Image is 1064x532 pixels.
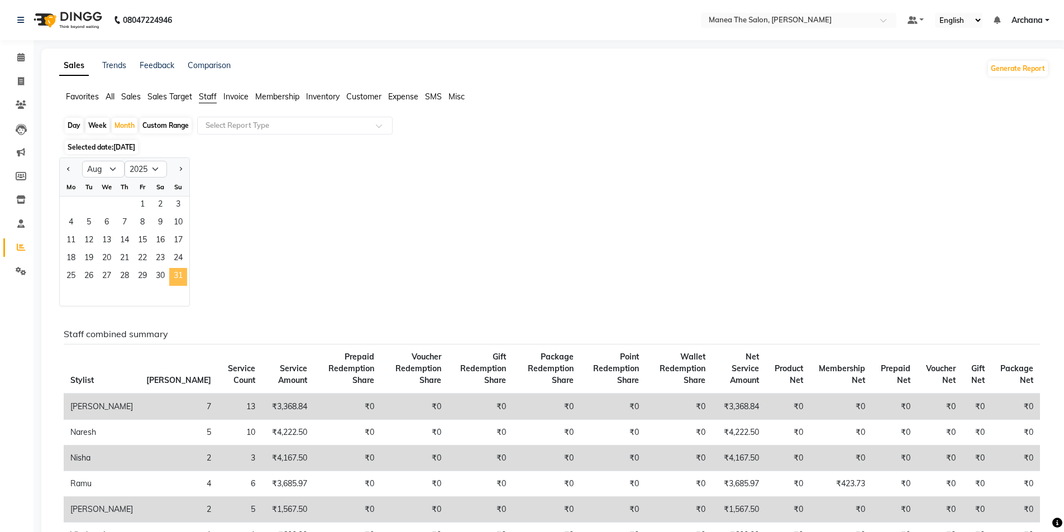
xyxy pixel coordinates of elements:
[116,268,133,286] div: Thursday, August 28, 2025
[121,92,141,102] span: Sales
[116,178,133,196] div: Th
[971,363,985,385] span: Gift Net
[133,250,151,268] div: Friday, August 22, 2025
[262,445,314,471] td: ₹4,167.50
[448,445,513,471] td: ₹0
[712,420,766,445] td: ₹4,222.50
[262,420,314,445] td: ₹4,222.50
[169,268,187,286] div: Sunday, August 31, 2025
[102,60,126,70] a: Trends
[64,160,73,178] button: Previous month
[223,92,249,102] span: Invoice
[872,471,917,497] td: ₹0
[62,178,80,196] div: Mo
[730,352,759,385] span: Net Service Amount
[448,497,513,523] td: ₹0
[146,375,211,385] span: [PERSON_NAME]
[712,497,766,523] td: ₹1,567.50
[123,4,172,36] b: 08047224946
[133,268,151,286] span: 29
[169,178,187,196] div: Su
[133,214,151,232] span: 8
[228,363,255,385] span: Service Count
[98,268,116,286] span: 27
[151,196,169,214] span: 2
[962,394,991,420] td: ₹0
[98,214,116,232] span: 6
[151,250,169,268] div: Saturday, August 23, 2025
[169,250,187,268] span: 24
[448,394,513,420] td: ₹0
[872,420,917,445] td: ₹0
[917,445,962,471] td: ₹0
[113,143,135,151] span: [DATE]
[98,268,116,286] div: Wednesday, August 27, 2025
[98,214,116,232] div: Wednesday, August 6, 2025
[314,394,381,420] td: ₹0
[62,268,80,286] div: Monday, August 25, 2025
[810,394,872,420] td: ₹0
[80,268,98,286] span: 26
[116,214,133,232] span: 7
[766,420,810,445] td: ₹0
[116,250,133,268] div: Thursday, August 21, 2025
[917,394,962,420] td: ₹0
[513,394,580,420] td: ₹0
[513,497,580,523] td: ₹0
[962,497,991,523] td: ₹0
[775,363,803,385] span: Product Net
[133,196,151,214] span: 1
[82,161,125,178] select: Select month
[80,250,98,268] div: Tuesday, August 19, 2025
[133,232,151,250] span: 15
[766,497,810,523] td: ₹0
[388,92,418,102] span: Expense
[1011,15,1043,26] span: Archana
[64,445,140,471] td: Nisha
[425,92,442,102] span: SMS
[646,497,712,523] td: ₹0
[64,471,140,497] td: Ramu
[169,232,187,250] span: 17
[991,420,1040,445] td: ₹0
[112,118,137,133] div: Month
[262,471,314,497] td: ₹3,685.97
[64,394,140,420] td: [PERSON_NAME]
[80,232,98,250] span: 12
[116,268,133,286] span: 28
[62,232,80,250] div: Monday, August 11, 2025
[140,118,192,133] div: Custom Range
[712,471,766,497] td: ₹3,685.97
[255,92,299,102] span: Membership
[151,232,169,250] span: 16
[917,497,962,523] td: ₹0
[116,232,133,250] span: 14
[151,178,169,196] div: Sa
[59,56,89,76] a: Sales
[872,497,917,523] td: ₹0
[262,497,314,523] td: ₹1,567.50
[140,394,218,420] td: 7
[116,214,133,232] div: Thursday, August 7, 2025
[151,214,169,232] div: Saturday, August 9, 2025
[278,363,307,385] span: Service Amount
[169,196,187,214] span: 3
[988,61,1048,76] button: Generate Report
[80,232,98,250] div: Tuesday, August 12, 2025
[513,420,580,445] td: ₹0
[991,471,1040,497] td: ₹0
[133,232,151,250] div: Friday, August 15, 2025
[872,445,917,471] td: ₹0
[646,445,712,471] td: ₹0
[151,250,169,268] span: 23
[169,250,187,268] div: Sunday, August 24, 2025
[80,250,98,268] span: 19
[448,92,465,102] span: Misc
[646,420,712,445] td: ₹0
[199,92,217,102] span: Staff
[528,352,574,385] span: Package Redemption Share
[176,160,185,178] button: Next month
[85,118,109,133] div: Week
[116,232,133,250] div: Thursday, August 14, 2025
[133,196,151,214] div: Friday, August 1, 2025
